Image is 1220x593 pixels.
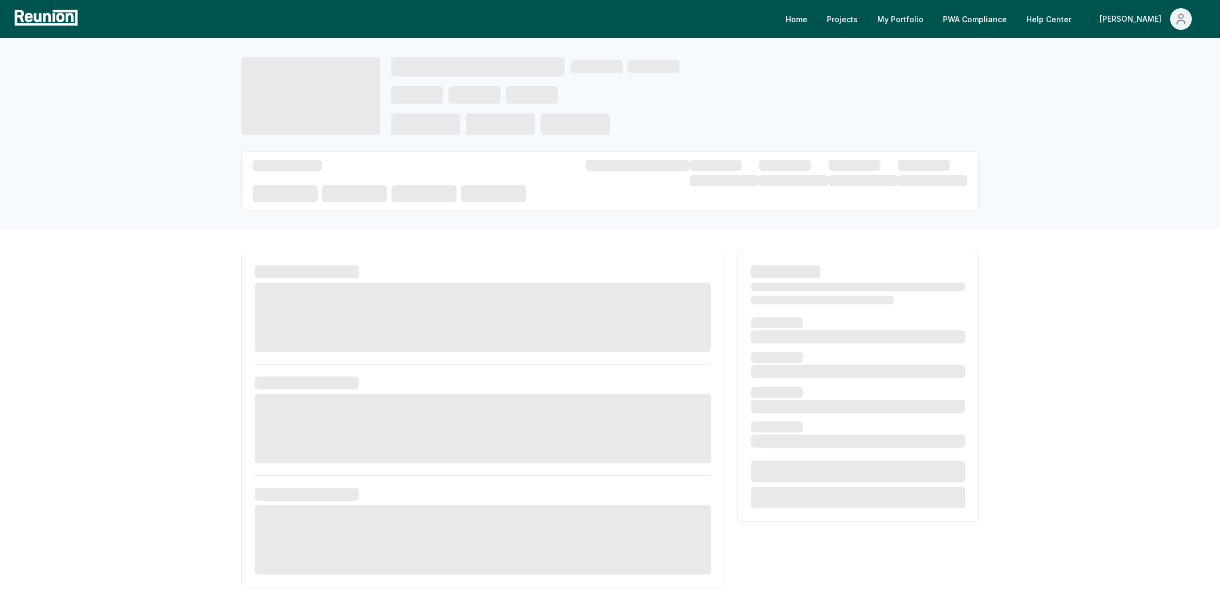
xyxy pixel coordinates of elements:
a: Home [777,8,816,30]
a: Projects [818,8,866,30]
a: Help Center [1018,8,1080,30]
button: [PERSON_NAME] [1091,8,1200,30]
nav: Main [777,8,1209,30]
a: My Portfolio [869,8,932,30]
div: [PERSON_NAME] [1100,8,1166,30]
a: PWA Compliance [934,8,1016,30]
